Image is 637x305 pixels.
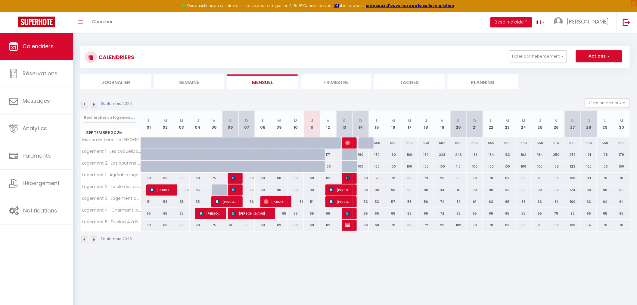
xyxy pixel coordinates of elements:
div: 65 [597,208,613,219]
div: 246 [450,149,467,160]
div: 68 [238,173,255,184]
div: 55 [190,196,206,207]
div: 65 [499,196,516,207]
div: 69 [402,173,418,184]
div: 160 [402,149,418,160]
div: 56 [418,196,434,207]
div: 130 [564,173,581,184]
span: Logement 2 · Les boutons d'or (4 à 6 personnes) + piscine [82,161,142,165]
div: 78 [548,208,564,219]
th: 20 [450,111,467,137]
span: [PERSON_NAME] [150,184,172,196]
img: logout [623,18,630,26]
div: 78 [483,173,499,184]
div: 68 [255,220,271,231]
div: 90 [271,184,287,196]
div: 80 [516,220,532,231]
h3: CALENDRIERS [97,50,134,64]
div: 106 [548,161,564,172]
div: 85 [450,208,467,219]
a: créneaux d'ouverture de la salle migration [366,3,455,8]
abbr: D [473,118,476,124]
abbr: V [441,118,444,124]
div: 90 [434,173,450,184]
div: 69 [353,220,369,231]
div: 100 [564,196,581,207]
span: Notifications [23,207,57,214]
p: Septembre 2025 [101,236,132,242]
div: 160 [369,149,385,160]
div: 100 [614,161,630,172]
abbr: S [571,118,574,124]
div: 130 [564,220,581,231]
button: Filtrer par hébergement [509,50,567,62]
abbr: J [425,118,427,124]
div: 68 [353,173,369,184]
span: [PERSON_NAME] PLANCHENOT [231,184,237,196]
th: 18 [418,111,434,137]
button: Actions [576,50,622,62]
abbr: J [197,118,199,124]
div: 106 [548,173,564,184]
th: 04 [190,111,206,137]
span: [PERSON_NAME] [567,18,609,25]
div: 65 [402,208,418,219]
div: 68 [255,173,271,184]
div: 63 [516,196,532,207]
span: [PERSON_NAME] [199,208,220,219]
th: 30 [614,111,630,137]
abbr: L [148,118,150,124]
span: [PERSON_NAME] [231,172,237,184]
div: 78 [467,173,483,184]
div: 65 [320,208,336,219]
div: 550 [483,137,499,149]
div: 91 [222,220,238,231]
abbr: M [392,118,395,124]
div: 109 [450,220,467,231]
div: 81 [532,220,548,231]
button: Gestion des prix [585,98,630,107]
div: 630 [564,137,581,149]
abbr: M [522,118,526,124]
div: 82 [499,173,516,184]
div: 90 [532,184,548,196]
abbr: V [213,118,216,124]
abbr: J [539,118,541,124]
span: [PERSON_NAME] [215,196,237,207]
div: 65 [614,208,630,219]
th: 28 [581,111,597,137]
div: 70 [385,173,402,184]
li: Semaine [154,74,224,89]
th: 03 [173,111,190,137]
div: 111 [450,184,467,196]
div: 70 [385,220,402,231]
div: 51 [173,196,190,207]
p: Septembre 2025 [101,101,132,107]
div: 69 [402,220,418,231]
th: 10 [287,111,304,137]
div: 550 [516,137,532,149]
div: 90 [385,184,402,196]
div: 550 [402,137,418,149]
div: 81 [614,220,630,231]
abbr: S [457,118,460,124]
div: 614 [548,137,564,149]
div: 100 [516,161,532,172]
th: 19 [434,111,450,137]
abbr: D [245,118,248,124]
div: 162 [516,149,532,160]
abbr: S [229,118,232,124]
div: 223 [434,149,450,160]
th: 24 [516,111,532,137]
th: 21 [467,111,483,137]
div: 92 [564,208,581,219]
div: 550 [369,137,385,149]
div: 85 [238,184,255,196]
div: 85 [190,184,206,196]
div: 100 [467,161,483,172]
abbr: M [180,118,183,124]
div: 94 [434,184,450,196]
span: [PERSON_NAME] [329,184,351,196]
div: 57 [385,196,402,207]
div: 90 [304,184,320,196]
